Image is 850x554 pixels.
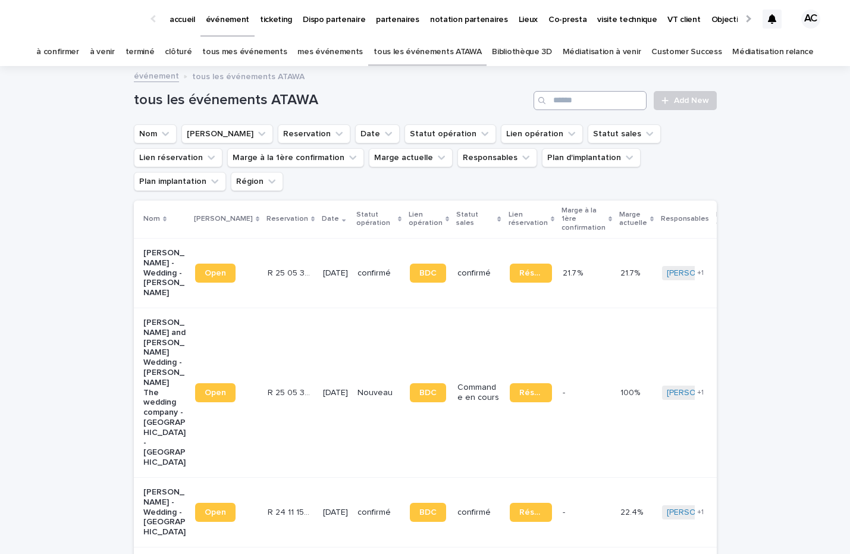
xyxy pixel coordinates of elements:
[588,124,661,143] button: Statut sales
[410,503,446,522] a: BDC
[419,508,437,517] span: BDC
[667,508,732,518] a: [PERSON_NAME]
[509,208,548,230] p: Lien réservation
[374,38,481,66] a: tous les événements ATAWA
[697,509,704,516] span: + 1
[227,148,364,167] button: Marge à la 1ère confirmation
[231,172,283,191] button: Région
[143,212,160,226] p: Nom
[134,92,529,109] h1: tous les événements ATAWA
[357,508,400,518] p: confirmé
[134,68,179,82] a: événement
[562,204,606,234] p: Marge à la 1ère confirmation
[205,508,226,517] span: Open
[457,148,537,167] button: Responsables
[134,172,226,191] button: Plan implantation
[357,268,400,278] p: confirmé
[801,10,820,29] div: AC
[205,269,226,277] span: Open
[297,38,363,66] a: mes événements
[651,38,722,66] a: Customer Success
[732,38,814,66] a: Médiatisation relance
[620,266,642,278] p: 21.7%
[24,7,139,31] img: Ls34BcGeRexTGTNfXpUC
[369,148,453,167] button: Marge actuelle
[202,38,287,66] a: tous mes événements
[674,96,709,105] span: Add New
[563,386,567,398] p: -
[519,508,542,517] span: Réservation
[126,38,155,66] a: terminé
[519,389,542,397] span: Réservation
[661,212,709,226] p: Responsables
[619,208,647,230] p: Marge actuelle
[697,270,704,277] span: + 1
[165,38,192,66] a: clôturé
[410,383,446,402] a: BDC
[563,505,567,518] p: -
[457,268,500,278] p: confirmé
[456,208,494,230] p: Statut sales
[266,212,308,226] p: Reservation
[323,268,348,278] p: [DATE]
[563,38,641,66] a: Médiatisation à venir
[697,389,704,396] span: + 1
[542,148,641,167] button: Plan d'implantation
[268,505,312,518] p: R 24 11 1598
[90,38,115,66] a: à venir
[194,212,253,226] p: [PERSON_NAME]
[323,508,348,518] p: [DATE]
[134,148,222,167] button: Lien réservation
[134,124,177,143] button: Nom
[192,69,305,82] p: tous les événements ATAWA
[355,124,400,143] button: Date
[278,124,350,143] button: Reservation
[667,268,732,278] a: [PERSON_NAME]
[667,388,732,398] a: [PERSON_NAME]
[492,38,551,66] a: Bibliothèque 3D
[205,389,226,397] span: Open
[419,389,437,397] span: BDC
[195,383,236,402] a: Open
[534,91,647,110] input: Search
[143,487,186,537] p: [PERSON_NAME] - Wedding - [GEOGRAPHIC_DATA]
[409,208,443,230] p: Lien opération
[457,383,500,403] p: Commande en cours
[519,269,542,277] span: Réservation
[143,318,186,468] p: [PERSON_NAME] and [PERSON_NAME] Wedding - [PERSON_NAME] The wedding company - [GEOGRAPHIC_DATA] -...
[654,91,716,110] a: Add New
[563,266,585,278] p: 21.7 %
[510,264,552,283] a: Réservation
[356,208,394,230] p: Statut opération
[181,124,273,143] button: Lien Stacker
[716,208,766,230] p: Plan d'implantation
[268,386,312,398] p: R 25 05 3506
[404,124,496,143] button: Statut opération
[457,508,500,518] p: confirmé
[323,388,348,398] p: [DATE]
[620,505,645,518] p: 22.4%
[268,266,312,278] p: R 25 05 3705
[410,264,446,283] a: BDC
[501,124,583,143] button: Lien opération
[620,386,642,398] p: 100%
[322,212,339,226] p: Date
[357,388,400,398] p: Nouveau
[510,503,552,522] a: Réservation
[195,264,236,283] a: Open
[510,383,552,402] a: Réservation
[143,248,186,298] p: [PERSON_NAME] - Wedding - [PERSON_NAME]
[419,269,437,277] span: BDC
[36,38,79,66] a: à confirmer
[195,503,236,522] a: Open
